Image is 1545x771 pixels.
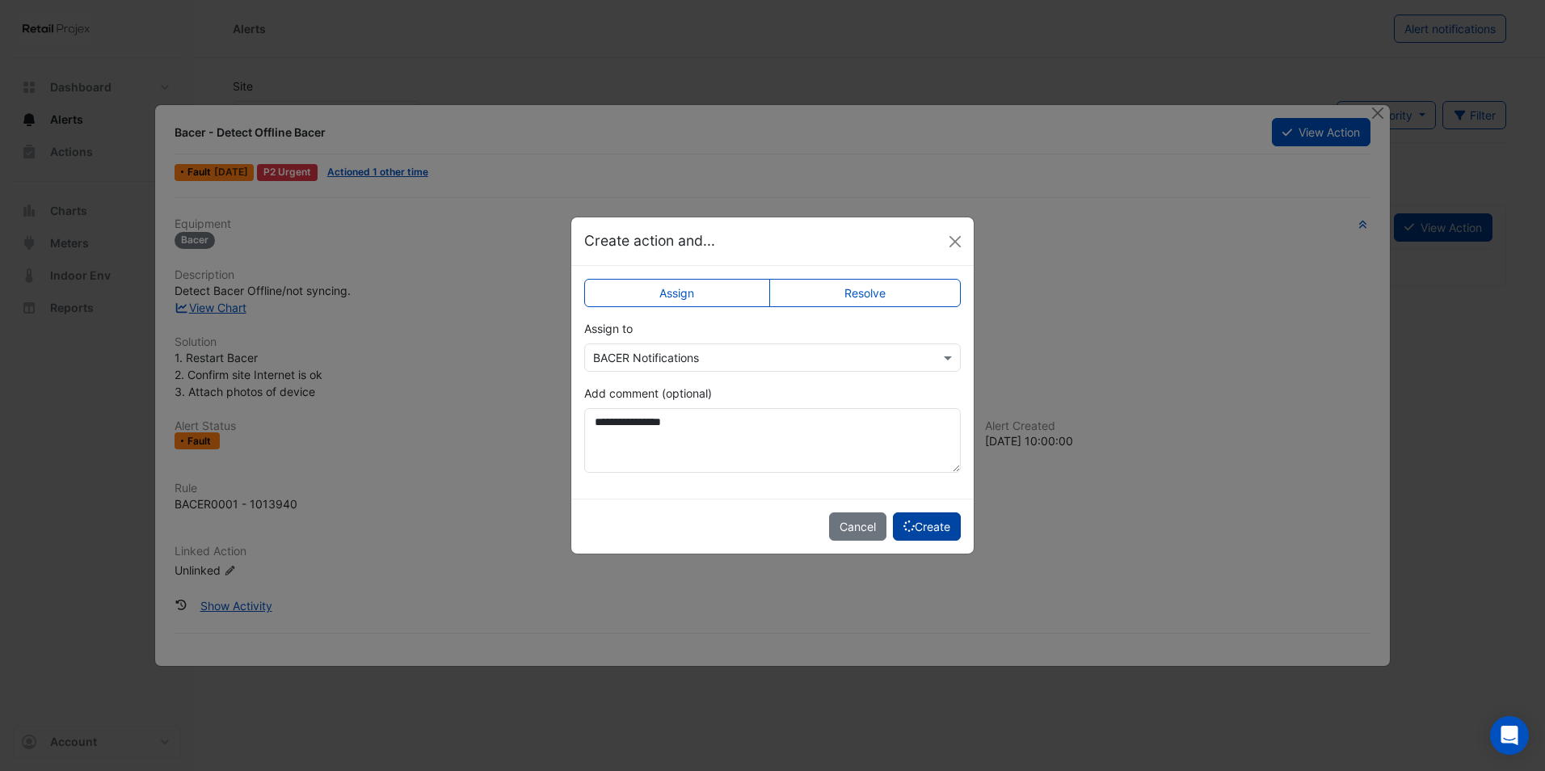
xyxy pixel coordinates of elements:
[829,512,886,541] button: Cancel
[584,385,712,402] label: Add comment (optional)
[893,512,961,541] button: Create
[584,320,633,337] label: Assign to
[584,279,770,307] label: Assign
[1490,716,1529,755] div: Open Intercom Messenger
[584,230,715,251] h5: Create action and...
[943,230,967,254] button: Close
[769,279,962,307] label: Resolve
